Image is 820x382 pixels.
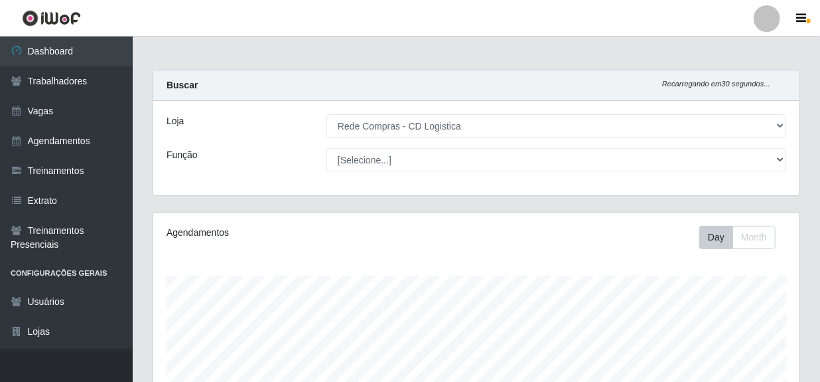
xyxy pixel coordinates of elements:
[22,10,81,27] img: CoreUI Logo
[699,226,733,249] button: Day
[732,226,776,249] button: Month
[167,148,198,162] label: Função
[167,114,184,128] label: Loja
[167,80,198,90] strong: Buscar
[699,226,776,249] div: First group
[662,80,770,88] i: Recarregando em 30 segundos...
[167,226,413,240] div: Agendamentos
[699,226,786,249] div: Toolbar with button groups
